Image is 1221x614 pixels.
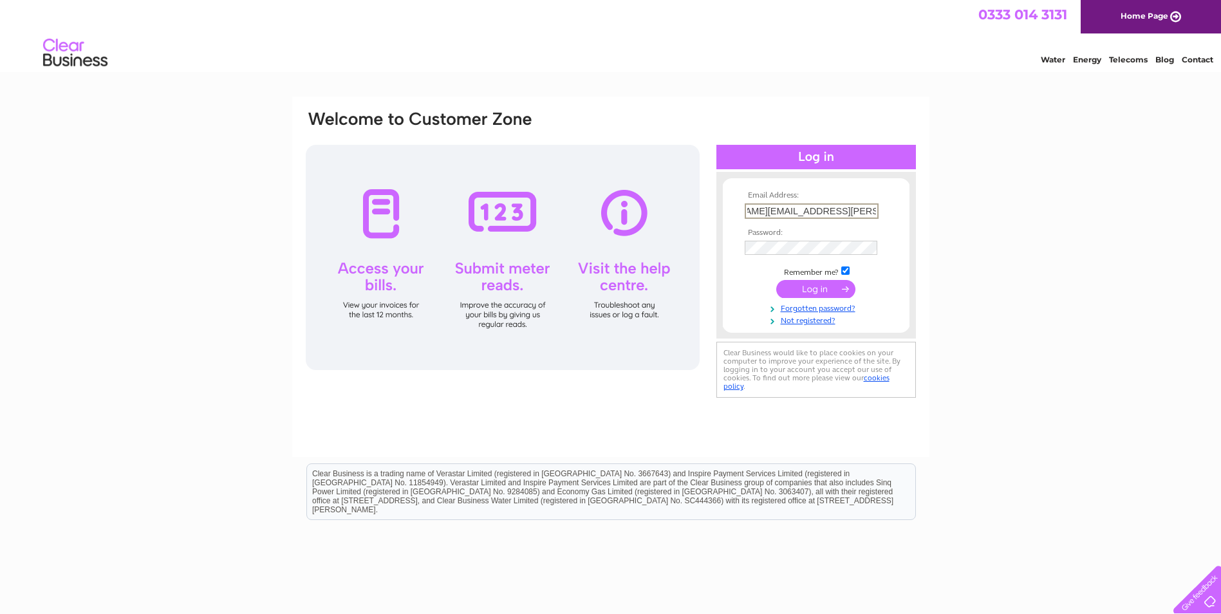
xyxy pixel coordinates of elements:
a: Not registered? [745,313,891,326]
div: Clear Business would like to place cookies on your computer to improve your experience of the sit... [716,342,916,398]
div: Clear Business is a trading name of Verastar Limited (registered in [GEOGRAPHIC_DATA] No. 3667643... [307,7,915,62]
th: Password: [741,228,891,237]
a: Forgotten password? [745,301,891,313]
a: Energy [1073,55,1101,64]
a: Water [1041,55,1065,64]
a: Telecoms [1109,55,1148,64]
a: Contact [1182,55,1213,64]
img: logo.png [42,33,108,73]
th: Email Address: [741,191,891,200]
a: cookies policy [723,373,890,391]
td: Remember me? [741,265,891,277]
a: Blog [1155,55,1174,64]
a: 0333 014 3131 [978,6,1067,23]
input: Submit [776,280,855,298]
